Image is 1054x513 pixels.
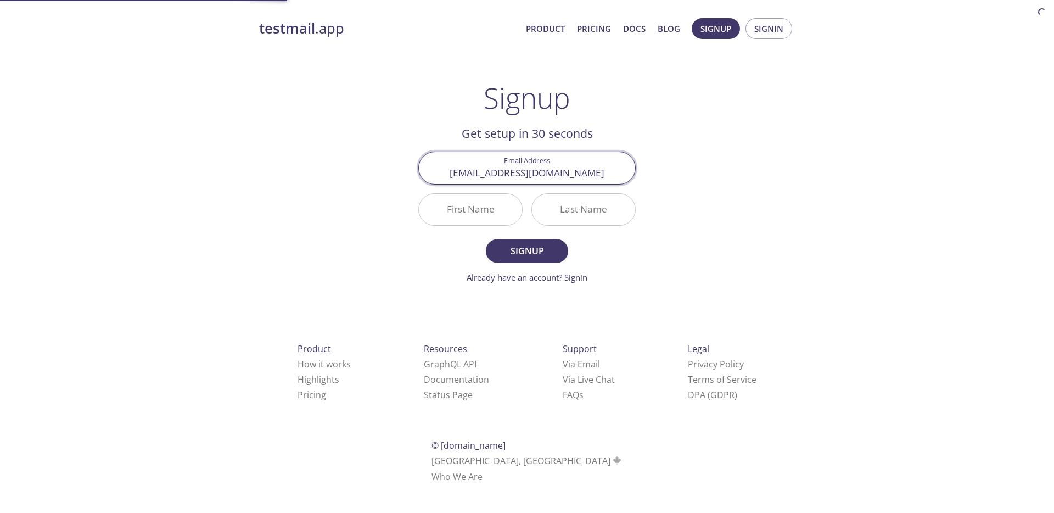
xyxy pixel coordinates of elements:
button: Signup [692,18,740,39]
span: s [579,389,584,401]
h2: Get setup in 30 seconds [418,124,636,143]
a: Already have an account? Signin [467,272,587,283]
a: Pricing [577,21,611,36]
span: Signup [498,243,556,259]
a: Via Live Chat [563,373,615,386]
a: GraphQL API [424,358,476,370]
a: Docs [623,21,646,36]
span: Support [563,343,597,355]
span: Signin [754,21,783,36]
a: Who We Are [431,471,483,483]
a: Via Email [563,358,600,370]
span: Signup [700,21,731,36]
a: Highlights [298,373,339,386]
a: Pricing [298,389,326,401]
h1: Signup [484,81,570,114]
span: Resources [424,343,467,355]
button: Signup [486,239,568,263]
span: [GEOGRAPHIC_DATA], [GEOGRAPHIC_DATA] [431,455,623,467]
a: Documentation [424,373,489,386]
a: Blog [658,21,680,36]
strong: testmail [259,19,315,38]
a: testmail.app [259,19,517,38]
a: Product [526,21,565,36]
a: FAQ [563,389,584,401]
span: Product [298,343,331,355]
a: Privacy Policy [688,358,744,370]
a: DPA (GDPR) [688,389,737,401]
span: © [DOMAIN_NAME] [431,439,506,451]
span: Legal [688,343,709,355]
button: Signin [745,18,792,39]
a: Terms of Service [688,373,756,386]
a: Status Page [424,389,473,401]
a: How it works [298,358,351,370]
